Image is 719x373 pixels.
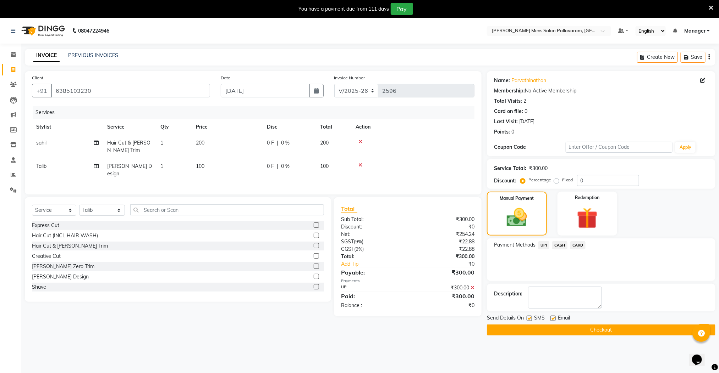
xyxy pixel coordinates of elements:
[130,204,324,215] input: Search or Scan
[336,260,420,268] a: Add Tip
[336,302,408,309] div: Balance :
[494,177,516,185] div: Discount:
[494,87,525,95] div: Membership:
[160,163,163,169] span: 1
[534,314,545,323] span: SMS
[263,119,316,135] th: Disc
[320,140,329,146] span: 200
[196,140,204,146] span: 200
[336,245,408,253] div: ( )
[519,118,534,125] div: [DATE]
[408,253,480,260] div: ₹300.00
[494,241,536,249] span: Payment Methods
[487,314,524,323] span: Send Details On
[299,5,389,13] div: You have a payment due from 111 days
[494,143,565,151] div: Coupon Code
[529,165,548,172] div: ₹300.00
[538,241,549,249] span: UPI
[558,314,570,323] span: Email
[32,263,94,270] div: [PERSON_NAME] Zero Trim
[675,142,696,153] button: Apply
[32,119,103,135] th: Stylist
[221,75,230,81] label: Date
[689,345,712,366] iframe: chat widget
[32,273,89,281] div: [PERSON_NAME] Design
[408,245,480,253] div: ₹22.88
[570,241,586,249] span: CARD
[196,163,204,169] span: 100
[494,77,510,84] div: Name:
[494,87,708,95] div: No Active Membership
[408,302,480,309] div: ₹0
[336,292,408,300] div: Paid:
[192,119,263,135] th: Price
[494,128,510,136] div: Points:
[528,177,551,183] label: Percentage
[78,21,109,41] b: 08047224946
[566,142,673,153] input: Enter Offer / Coupon Code
[391,3,413,15] button: Pay
[487,324,715,335] button: Checkout
[494,97,522,105] div: Total Visits:
[156,119,192,135] th: Qty
[32,222,59,229] div: Express Cut
[336,223,408,231] div: Discount:
[511,77,546,84] a: Parvathinathan
[336,216,408,223] div: Sub Total:
[336,238,408,245] div: ( )
[356,246,362,252] span: 9%
[341,278,474,284] div: Payments
[68,52,118,58] a: PREVIOUS INVOICES
[552,241,567,249] span: CASH
[107,163,152,177] span: [PERSON_NAME] Design
[51,84,210,97] input: Search by Name/Mobile/Email/Code
[681,52,706,63] button: Save
[408,231,480,238] div: ₹254.24
[281,139,290,147] span: 0 %
[160,140,163,146] span: 1
[32,253,61,260] div: Creative Cut
[408,238,480,245] div: ₹22.88
[408,216,480,223] div: ₹300.00
[351,119,474,135] th: Action
[334,75,365,81] label: Invoice Number
[494,118,518,125] div: Last Visit:
[494,108,523,115] div: Card on file:
[32,232,98,239] div: Hair Cut (INCL HAIR WASH)
[336,284,408,292] div: UPI
[33,106,480,119] div: Services
[684,27,706,35] span: Manager
[32,242,108,250] div: Hair Cut & [PERSON_NAME] Trim
[494,290,522,298] div: Description:
[336,231,408,238] div: Net:
[36,140,46,146] span: sahil
[32,84,52,97] button: +91
[267,139,274,147] span: 0 F
[336,268,408,277] div: Payable:
[408,268,480,277] div: ₹300.00
[316,119,351,135] th: Total
[33,49,60,62] a: INVOICE
[408,292,480,300] div: ₹300.00
[637,52,678,63] button: Create New
[500,206,533,229] img: _cash.svg
[341,246,354,252] span: CGST
[420,260,480,268] div: ₹0
[341,238,354,245] span: SGST
[103,119,156,135] th: Service
[32,283,46,291] div: Shave
[575,194,599,201] label: Redemption
[562,177,573,183] label: Fixed
[511,128,514,136] div: 0
[336,253,408,260] div: Total:
[494,165,526,172] div: Service Total:
[408,284,480,292] div: ₹300.00
[107,140,150,153] span: Hair Cut & [PERSON_NAME] Trim
[277,139,278,147] span: |
[277,163,278,170] span: |
[281,163,290,170] span: 0 %
[500,195,534,202] label: Manual Payment
[18,21,67,41] img: logo
[267,163,274,170] span: 0 F
[408,223,480,231] div: ₹0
